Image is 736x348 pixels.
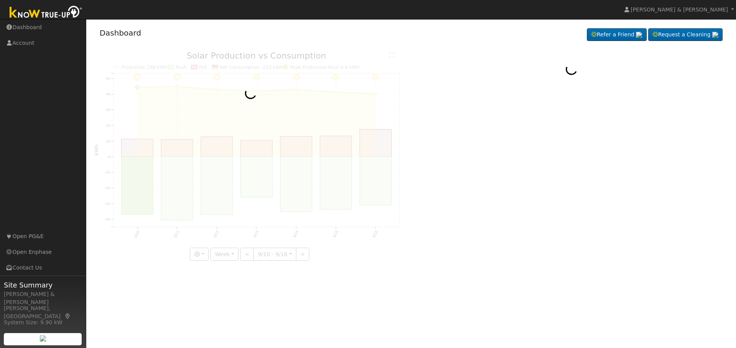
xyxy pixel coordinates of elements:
img: retrieve [712,32,718,38]
a: Refer a Friend [587,28,647,41]
span: [PERSON_NAME] & [PERSON_NAME] [631,7,728,13]
a: Request a Cleaning [648,28,723,41]
a: Dashboard [100,28,141,38]
a: Map [64,313,71,319]
img: retrieve [636,32,642,38]
div: System Size: 9.90 kW [4,319,82,327]
img: retrieve [40,335,46,341]
img: Know True-Up [6,4,86,21]
div: [PERSON_NAME], [GEOGRAPHIC_DATA] [4,304,82,320]
span: Site Summary [4,280,82,290]
div: [PERSON_NAME] & [PERSON_NAME] [4,290,82,306]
